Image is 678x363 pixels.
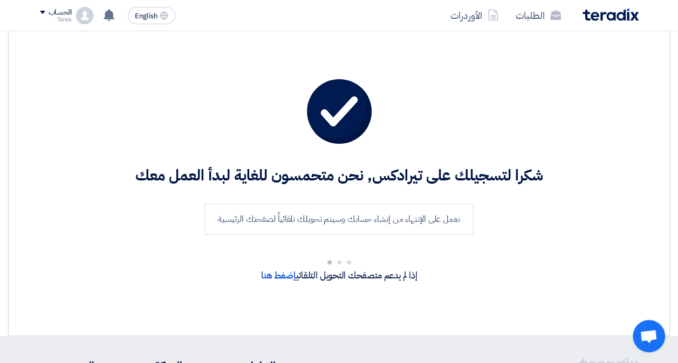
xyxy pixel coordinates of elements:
[204,204,473,235] div: نعمل على الإنتهاء من إنشاء حسابك وسيتم تحويلك تلقائياً لصفحتك الرئيسية
[128,7,175,24] button: English
[507,3,570,28] a: الطلبات
[40,17,72,23] div: Tarek
[261,269,296,282] a: إضغط هنا
[54,165,624,186] h2: شكرا لتسجيلك على تيرادكس, نحن متحمسون للغاية لبدأ العمل معك
[135,12,157,20] span: English
[54,269,624,283] p: إذا لم يدعم متصفحك التحويل التلقائي
[442,3,507,28] a: الأوردرات
[76,7,93,24] img: profile_test.png
[307,79,372,144] img: tick.svg
[49,8,72,17] div: الحساب
[633,320,665,352] a: Open chat
[583,9,639,21] img: Teradix logo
